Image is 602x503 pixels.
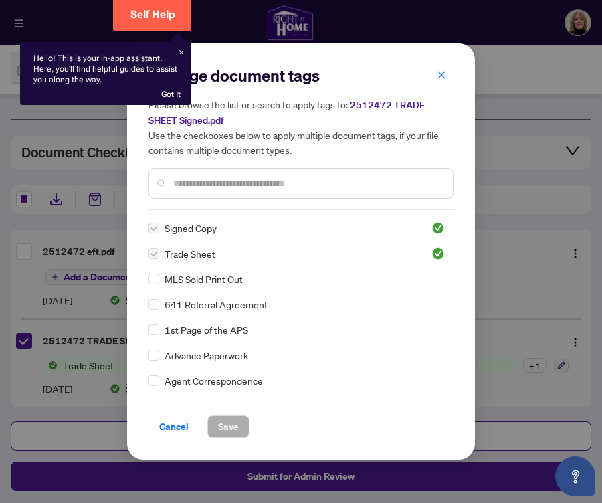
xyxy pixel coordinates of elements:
span: Self Help [130,8,175,21]
div: Got It [161,89,181,100]
span: MLS Sold Print Out [165,272,243,286]
div: Hello! This is your in-app assistant. Here, you'll find helpful guides to assist you along the way. [33,53,178,100]
span: 1st Page of the APS [165,322,248,337]
span: Advance Paperwork [165,348,248,363]
span: Agent Correspondence [165,373,263,388]
span: Approved [431,221,445,235]
span: close [437,70,446,80]
span: 641 Referral Agreement [165,297,268,312]
h2: Manage document tags [148,65,454,86]
span: Signed Copy [165,221,217,235]
button: Open asap [555,456,595,496]
span: Trade Sheet [165,246,215,261]
button: Cancel [148,415,199,438]
button: Save [207,415,249,438]
h5: Please browse the list or search to apply tags to: Use the checkboxes below to apply multiple doc... [148,97,454,157]
span: Cancel [159,416,189,437]
img: status [431,247,445,260]
img: status [431,221,445,235]
span: Approved [431,247,445,260]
